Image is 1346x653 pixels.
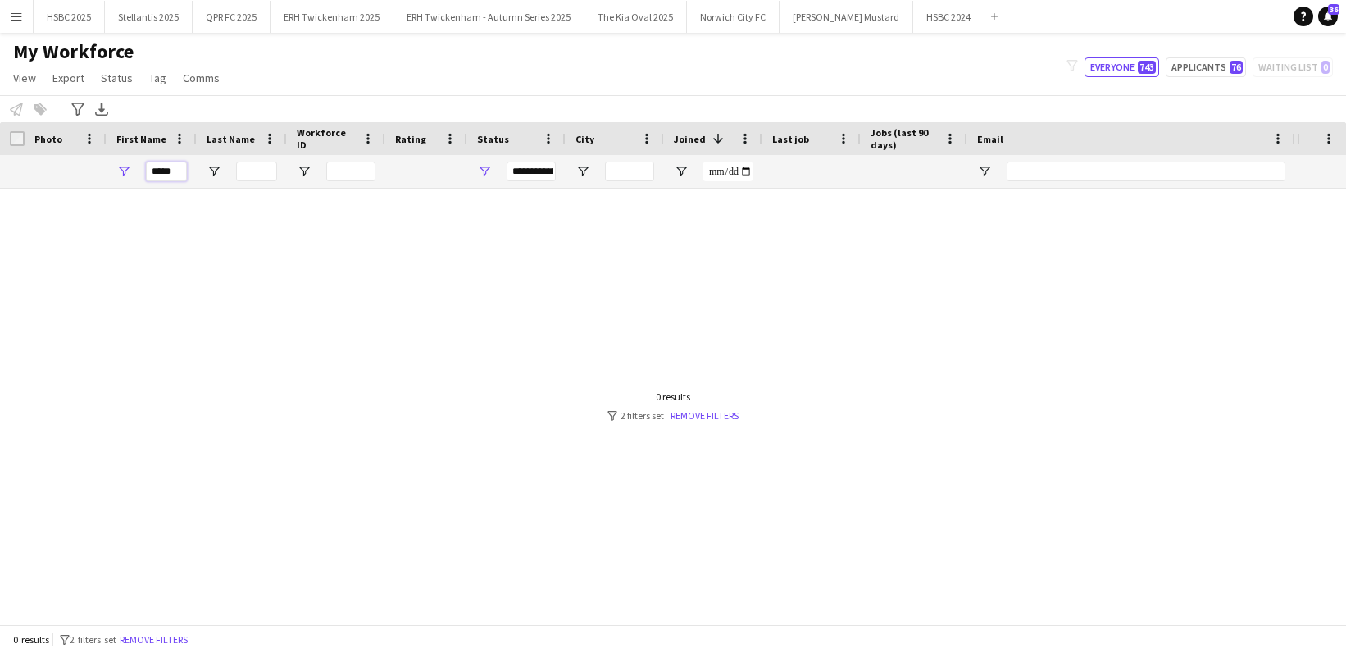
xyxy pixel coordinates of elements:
button: Remove filters [116,631,191,649]
span: 76 [1230,61,1243,74]
a: Remove filters [671,409,739,422]
button: HSBC 2024 [913,1,984,33]
span: Rating [395,133,426,145]
button: Norwich City FC [687,1,780,33]
span: 36 [1328,4,1339,15]
button: Applicants76 [1166,57,1246,77]
span: 743 [1138,61,1156,74]
span: 2 filters set [70,633,116,646]
span: Status [477,133,509,145]
button: Open Filter Menu [477,164,492,179]
input: First Name Filter Input [146,162,187,181]
button: Open Filter Menu [674,164,689,179]
span: View [13,71,36,85]
input: City Filter Input [605,162,654,181]
input: Last Name Filter Input [236,162,277,181]
a: Status [94,67,139,89]
span: Jobs (last 90 days) [871,126,938,151]
a: 36 [1318,7,1338,26]
span: Email [977,133,1003,145]
button: Open Filter Menu [977,164,992,179]
span: Export [52,71,84,85]
span: Joined [674,133,706,145]
button: QPR FC 2025 [193,1,271,33]
button: Open Filter Menu [116,164,131,179]
button: The Kia Oval 2025 [584,1,687,33]
span: Comms [183,71,220,85]
span: Photo [34,133,62,145]
a: Export [46,67,91,89]
button: Open Filter Menu [575,164,590,179]
span: City [575,133,594,145]
button: [PERSON_NAME] Mustard [780,1,913,33]
button: Open Filter Menu [297,164,311,179]
div: 0 results [607,390,739,403]
span: Status [101,71,133,85]
span: Tag [149,71,166,85]
button: ERH Twickenham 2025 [271,1,393,33]
input: Email Filter Input [1007,162,1285,181]
button: Stellantis 2025 [105,1,193,33]
input: Column with Header Selection [10,131,25,146]
input: Joined Filter Input [703,162,753,181]
span: Last Name [207,133,255,145]
button: Open Filter Menu [207,164,221,179]
span: Workforce ID [297,126,356,151]
a: View [7,67,43,89]
span: First Name [116,133,166,145]
button: HSBC 2025 [34,1,105,33]
input: Workforce ID Filter Input [326,162,375,181]
button: Everyone743 [1085,57,1159,77]
a: Tag [143,67,173,89]
div: 2 filters set [607,409,739,422]
span: My Workforce [13,39,134,64]
app-action-btn: Export XLSX [92,99,111,119]
a: Comms [176,67,226,89]
span: Last job [772,133,809,145]
app-action-btn: Advanced filters [68,99,88,119]
button: ERH Twickenham - Autumn Series 2025 [393,1,584,33]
